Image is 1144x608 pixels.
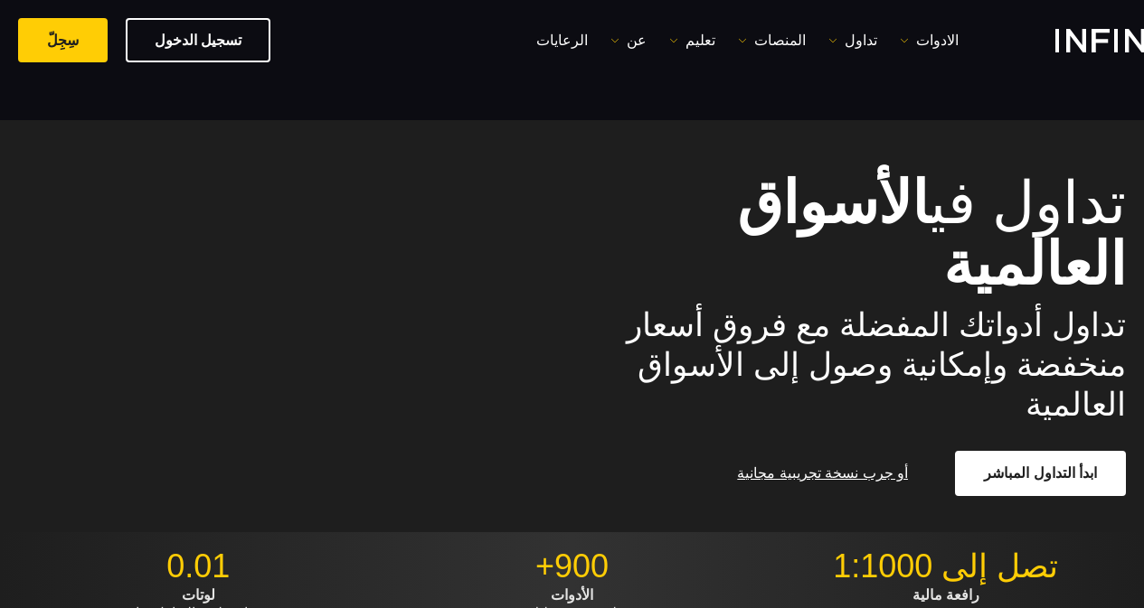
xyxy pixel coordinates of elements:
[735,451,910,495] a: أو جرب نسخة تجريبية مجانية
[669,30,715,51] a: تعليم
[18,18,108,62] a: سِجِلّ
[392,547,752,586] p: 900+
[594,305,1126,425] h2: تداول أدواتك المفضلة مع فروق أسعار منخفضة وإمكانية وصول إلى الأسواق العالمية
[18,547,378,586] p: 0.01
[912,587,979,603] strong: رافعة مالية
[955,451,1126,495] a: ابدأ التداول المباشر
[126,18,270,62] a: تسجيل الدخول
[594,173,1126,296] h1: تداول في
[738,30,806,51] a: المنصات
[900,30,959,51] a: الادوات
[551,587,593,603] strong: الأدوات
[766,547,1126,586] p: تصل إلى 1:1000
[828,30,877,51] a: تداول
[536,30,588,51] a: الرعايات
[737,170,1126,297] strong: الأسواق العالمية
[182,587,215,603] strong: لوتات
[610,30,647,51] a: عن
